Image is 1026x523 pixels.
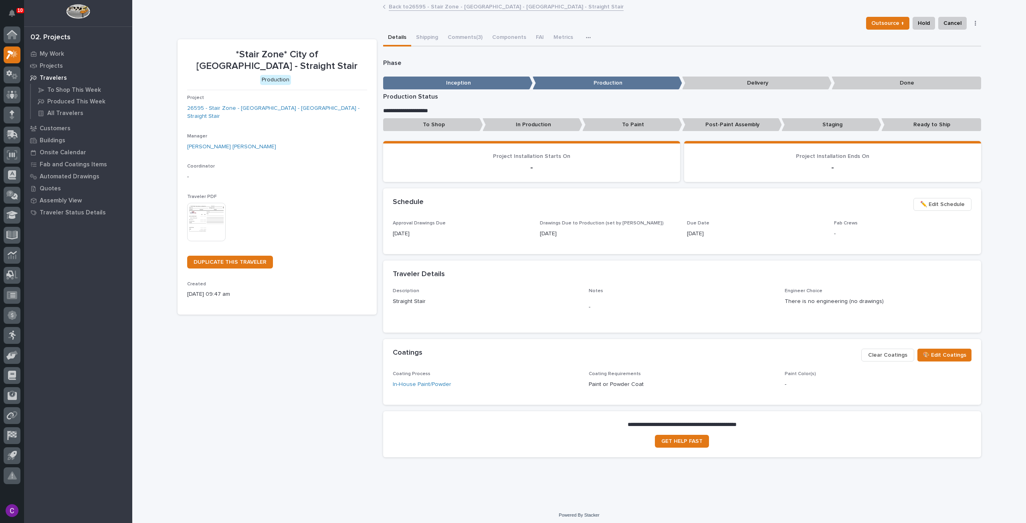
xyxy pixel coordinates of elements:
a: Customers [24,122,132,134]
a: My Work [24,48,132,60]
span: Traveler PDF [187,194,217,199]
div: Notifications10 [10,10,20,22]
button: Components [487,30,531,46]
a: Onsite Calendar [24,146,132,158]
a: GET HELP FAST [655,435,709,448]
span: Project [187,95,204,100]
a: Traveler Status Details [24,206,132,218]
p: Projects [40,63,63,70]
p: Production [533,77,682,90]
p: To Shop This Week [47,87,101,94]
h2: Coatings [393,349,422,357]
span: Drawings Due to Production (set by [PERSON_NAME]) [540,221,664,226]
span: Outsource ↑ [871,18,904,28]
button: Shipping [411,30,443,46]
p: Fab and Coatings Items [40,161,107,168]
p: - [694,163,971,172]
button: Hold [913,17,935,30]
a: Fab and Coatings Items [24,158,132,170]
p: Delivery [682,77,832,90]
span: GET HELP FAST [661,438,703,444]
p: [DATE] 09:47 am [187,290,367,299]
p: Automated Drawings [40,173,99,180]
button: Clear Coatings [861,349,914,361]
h2: Schedule [393,198,424,207]
a: To Shop This Week [31,84,132,95]
p: - [834,230,971,238]
p: - [589,303,775,311]
p: Post-Paint Assembly [682,118,782,131]
p: [DATE] [687,230,824,238]
span: Coating Requirements [589,372,641,376]
p: All Travelers [47,110,83,117]
span: Coordinator [187,164,215,169]
span: ✏️ Edit Schedule [920,200,965,209]
span: Clear Coatings [868,350,907,360]
span: Manager [187,134,207,139]
span: Paint Color(s) [785,372,816,376]
p: Production Status [383,93,981,101]
p: Ready to Ship [881,118,981,131]
p: Quotes [40,185,61,192]
a: Back to26595 - Stair Zone - [GEOGRAPHIC_DATA] - [GEOGRAPHIC_DATA] - Straight Stair [389,2,624,11]
p: There is no engineering (no drawings) [785,297,971,306]
span: Hold [918,18,930,28]
p: Assembly View [40,197,82,204]
p: *Stair Zone* City of [GEOGRAPHIC_DATA] - Straight Stair [187,49,367,72]
p: Traveler Status Details [40,209,106,216]
p: Travelers [40,75,67,82]
span: Fab Crews [834,221,858,226]
a: Quotes [24,182,132,194]
a: Produced This Week [31,96,132,107]
a: Travelers [24,72,132,84]
p: Phase [383,59,981,67]
a: Powered By Stacker [559,513,599,517]
p: My Work [40,50,64,58]
p: - [785,380,971,389]
a: DUPLICATE THIS TRAVELER [187,256,273,269]
button: Details [383,30,411,46]
a: Buildings [24,134,132,146]
a: All Travelers [31,107,132,119]
div: 02. Projects [30,33,71,42]
span: Approval Drawings Due [393,221,446,226]
p: - [187,173,367,181]
span: Description [393,289,419,293]
h2: Traveler Details [393,270,445,279]
p: Customers [40,125,71,132]
a: Assembly View [24,194,132,206]
a: In-House Paint/Powder [393,380,451,389]
a: Projects [24,60,132,72]
button: Notifications [4,5,20,22]
p: Onsite Calendar [40,149,86,156]
span: Created [187,282,206,287]
span: Engineer Choice [785,289,822,293]
a: [PERSON_NAME] [PERSON_NAME] [187,143,276,151]
span: Project Installation Ends On [796,153,869,159]
p: Staging [782,118,881,131]
p: [DATE] [540,230,677,238]
a: Automated Drawings [24,170,132,182]
div: Production [260,75,291,85]
p: Paint or Powder Coat [589,380,775,389]
span: 🎨 Edit Coatings [923,350,966,360]
span: Notes [589,289,603,293]
p: To Shop [383,118,483,131]
span: Coating Process [393,372,430,376]
span: Due Date [687,221,709,226]
button: users-avatar [4,502,20,519]
a: 26595 - Stair Zone - [GEOGRAPHIC_DATA] - [GEOGRAPHIC_DATA] - Straight Stair [187,104,367,121]
p: To Paint [582,118,682,131]
p: Straight Stair [393,297,579,306]
p: [DATE] [393,230,530,238]
button: Outsource ↑ [866,17,909,30]
p: 10 [18,8,23,13]
button: Cancel [938,17,967,30]
button: ✏️ Edit Schedule [913,198,971,211]
span: DUPLICATE THIS TRAVELER [194,259,267,265]
p: In Production [483,118,582,131]
button: 🎨 Edit Coatings [917,349,971,361]
button: Metrics [549,30,578,46]
p: Produced This Week [47,98,105,105]
p: Done [832,77,981,90]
